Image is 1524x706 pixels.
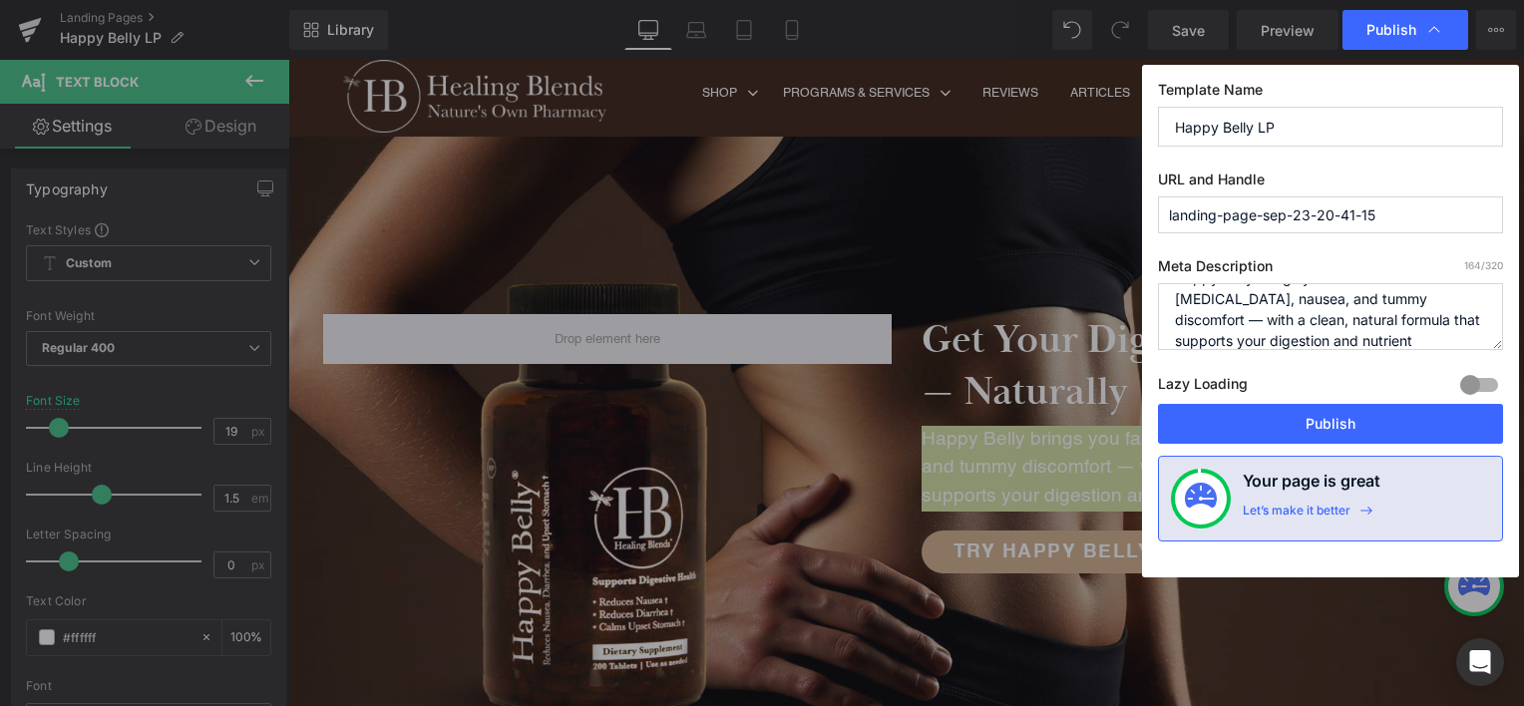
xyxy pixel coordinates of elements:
span: Publish [1366,21,1416,39]
a: ARTICLES [781,2,843,64]
span: Try Happy Belly Now [665,483,923,502]
a: Try Happy Belly Now [633,471,954,514]
img: take the quiz [936,21,1052,56]
img: Cart Icon [1152,21,1163,46]
div: Let’s make it better [1243,503,1350,529]
a: SHOP [411,2,473,64]
div: Open Intercom Messenger [1456,638,1504,686]
button: Publish [1158,404,1503,444]
label: Template Name [1158,81,1503,107]
img: onboarding-status.svg [1185,483,1217,515]
img: User Icon [1125,21,1136,46]
label: Meta Description [1158,257,1503,283]
span: /320 [1464,259,1503,271]
a: REVIEWS [691,2,753,64]
a: PROGRAMS & SERVICES [495,2,662,64]
h2: Get Your Digestive Peace Back — Naturally [633,254,1202,358]
label: URL and Handle [1158,171,1503,196]
label: Lazy Loading [1158,371,1248,404]
img: Search Icon [1098,21,1109,46]
h4: Your page is great [1243,469,1380,503]
p: Happy Belly brings you fast relief from [MEDICAL_DATA], nausea, and tummy discomfort — with a cle... [633,366,1202,452]
span: 164 [1464,259,1481,271]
